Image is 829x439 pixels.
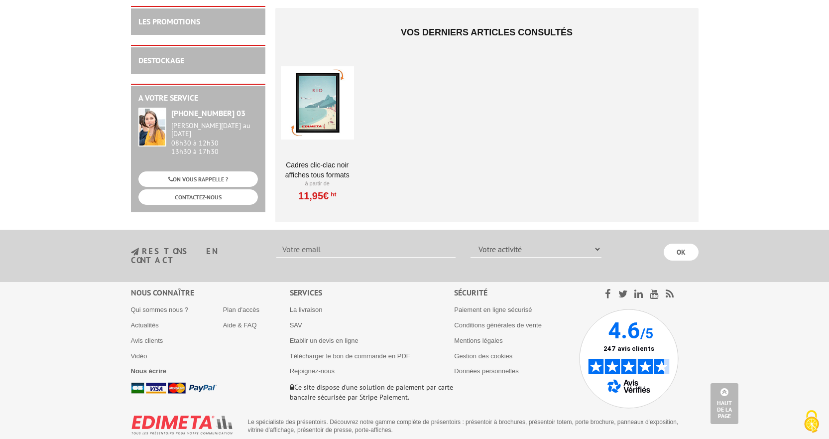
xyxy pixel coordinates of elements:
[454,367,518,375] a: Données personnelles
[131,367,167,375] a: Nous écrire
[290,352,410,360] a: Télécharger le bon de commande en PDF
[401,27,573,37] span: Vos derniers articles consultés
[131,287,290,298] div: Nous connaître
[171,108,245,118] strong: [PHONE_NUMBER] 03
[290,337,358,344] a: Etablir un devis en ligne
[223,306,259,313] a: Plan d'accès
[298,193,336,199] a: 11,95€HT
[281,180,354,188] p: À partir de
[138,94,258,103] h2: A votre service
[290,287,455,298] div: Services
[290,321,302,329] a: SAV
[664,244,699,261] input: OK
[579,309,679,409] img: Avis Vérifiés - 4.6 sur 5 - 247 avis clients
[138,16,200,26] a: LES PROMOTIONS
[329,191,336,198] sup: HT
[138,189,258,205] a: CONTACTEZ-NOUS
[454,306,532,313] a: Paiement en ligne sécurisé
[290,367,335,375] a: Rejoignez-nous
[454,337,503,344] a: Mentions légales
[131,321,159,329] a: Actualités
[223,321,257,329] a: Aide & FAQ
[799,409,824,434] img: Cookies (fenêtre modale)
[131,248,139,256] img: newsletter.jpg
[454,287,579,298] div: Sécurité
[454,352,512,360] a: Gestion des cookies
[131,352,147,360] a: Vidéo
[454,321,542,329] a: Conditions générales de vente
[281,160,354,180] a: Cadres clic-clac noir affiches tous formats
[290,382,455,402] p: Ce site dispose d’une solution de paiement par carte bancaire sécurisée par Stripe Paiement.
[131,247,262,265] h3: restons en contact
[794,405,829,439] button: Cookies (fenêtre modale)
[138,55,184,65] a: DESTOCKAGE
[248,418,691,434] p: Le spécialiste des présentoirs. Découvrez notre gamme complète de présentoirs : présentoir à broc...
[131,337,163,344] a: Avis clients
[138,108,166,146] img: widget-service.jpg
[131,306,189,313] a: Qui sommes nous ?
[171,122,258,156] div: 08h30 à 12h30 13h30 à 17h30
[276,241,456,258] input: Votre email
[290,306,323,313] a: La livraison
[171,122,258,139] div: [PERSON_NAME][DATE] au [DATE]
[138,171,258,187] a: ON VOUS RAPPELLE ?
[711,383,738,424] a: Haut de la page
